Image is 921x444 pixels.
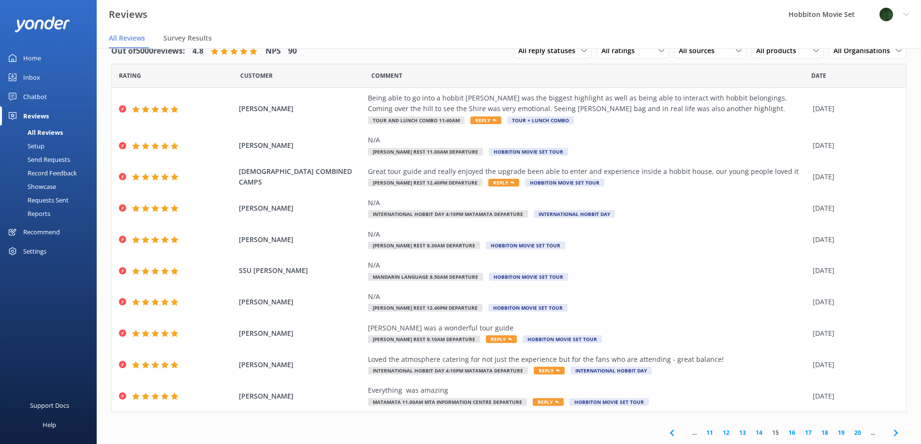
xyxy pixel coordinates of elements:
div: [PERSON_NAME] was a wonderful tour guide [368,323,808,333]
div: N/A [368,291,808,302]
img: yonder-white-logo.png [15,16,70,32]
a: All Reviews [6,126,97,139]
a: Setup [6,139,97,153]
span: Date [811,71,826,80]
div: [DATE] [813,297,894,307]
span: [PERSON_NAME] [239,391,364,401]
span: Hobbiton Movie Set Tour [488,304,568,312]
div: Requests Sent [6,193,69,207]
div: Send Requests [6,153,70,166]
div: N/A [368,229,808,240]
span: [PERSON_NAME] [239,297,364,307]
span: Date [119,71,141,80]
div: [DATE] [813,265,894,276]
div: Great tour guide and really enjoyed the upgrade been able to enter and experience inside a hobbit... [368,166,808,177]
span: Mandarin Language 8.50am Departure [368,273,483,281]
div: N/A [368,135,808,145]
span: All reply statuses [518,45,581,56]
span: All Organisations [833,45,896,56]
span: Question [371,71,402,80]
span: [PERSON_NAME] Rest 9.10am Departure [368,335,480,343]
a: 13 [734,428,751,437]
span: Reply [470,116,501,124]
div: [DATE] [813,203,894,214]
span: [PERSON_NAME] [239,203,364,214]
span: Hobbiton Movie Set Tour [489,273,568,281]
div: N/A [368,198,808,208]
div: All Reviews [6,126,63,139]
a: 11 [702,428,718,437]
div: Setup [6,139,44,153]
span: All products [756,45,802,56]
h4: 90 [288,45,297,57]
div: [DATE] [813,359,894,370]
div: Reviews [23,106,49,126]
span: [DEMOGRAPHIC_DATA] COMBINED CAMPS [239,166,364,188]
img: 34-1625720359.png [879,7,893,22]
span: All Reviews [109,33,145,43]
div: Help [43,415,56,434]
a: 18 [817,428,833,437]
div: [DATE] [813,234,894,245]
div: Chatbot [23,87,47,106]
div: Record Feedback [6,166,77,180]
span: International Hobbit Day [570,367,652,374]
span: [PERSON_NAME] Rest 12.40pm Departure [368,304,482,312]
div: [DATE] [813,328,894,339]
span: All ratings [601,45,641,56]
a: 14 [751,428,767,437]
span: Hobbiton Movie Set Tour [570,398,649,406]
span: Hobbiton Movie Set Tour [525,179,604,186]
div: Home [23,48,41,68]
a: Showcase [6,180,97,193]
div: Support Docs [30,396,69,415]
a: 20 [849,428,866,437]
div: Showcase [6,180,56,193]
span: International Hobbit Day 4:10pm Matamata Departure [368,367,528,374]
span: [PERSON_NAME] [239,234,364,245]
span: [PERSON_NAME] [239,103,364,114]
span: ... [687,428,702,437]
a: 16 [784,428,800,437]
h4: Out of 5000 reviews: [111,45,185,57]
div: Inbox [23,68,40,87]
span: Hobbiton Movie Set Tour [523,335,602,343]
div: Everything was amazing [368,385,808,396]
span: [PERSON_NAME] [239,359,364,370]
span: All sources [679,45,720,56]
span: Hobbiton Movie Set Tour [489,148,568,156]
div: [DATE] [813,140,894,151]
span: Reply [534,367,565,374]
span: Date [240,71,273,80]
span: Reply [488,179,519,186]
span: International Hobbit Day [534,210,615,218]
span: Survey Results [163,33,212,43]
div: Settings [23,242,46,261]
a: 19 [833,428,849,437]
h3: Reviews [109,7,147,22]
span: Tour and Lunch Combo 11:40am [368,116,465,124]
a: 15 [767,428,784,437]
span: SSU [PERSON_NAME] [239,265,364,276]
div: [DATE] [813,172,894,182]
span: Reply [486,335,517,343]
a: Requests Sent [6,193,97,207]
span: [PERSON_NAME] Rest 12.40pm Departure [368,179,482,186]
div: N/A [368,260,808,271]
a: Record Feedback [6,166,97,180]
div: Being able to go into a hobbit [PERSON_NAME] was the biggest highlight as well as being able to i... [368,93,808,115]
a: 17 [800,428,817,437]
span: [PERSON_NAME] Rest 11.00am Departure [368,148,483,156]
span: Reply [533,398,564,406]
div: Loved the atmosphere catering for not just the experience but for the fans who are attending - gr... [368,354,808,365]
span: Hobbiton Movie Set Tour [486,242,565,249]
div: Recommend [23,222,60,242]
span: Tour + Lunch Combo [507,116,574,124]
div: Reports [6,207,50,220]
div: [DATE] [813,391,894,401]
span: [PERSON_NAME] [239,328,364,339]
a: 12 [718,428,734,437]
h4: 4.8 [192,45,204,57]
span: [PERSON_NAME] [239,140,364,151]
a: Send Requests [6,153,97,166]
